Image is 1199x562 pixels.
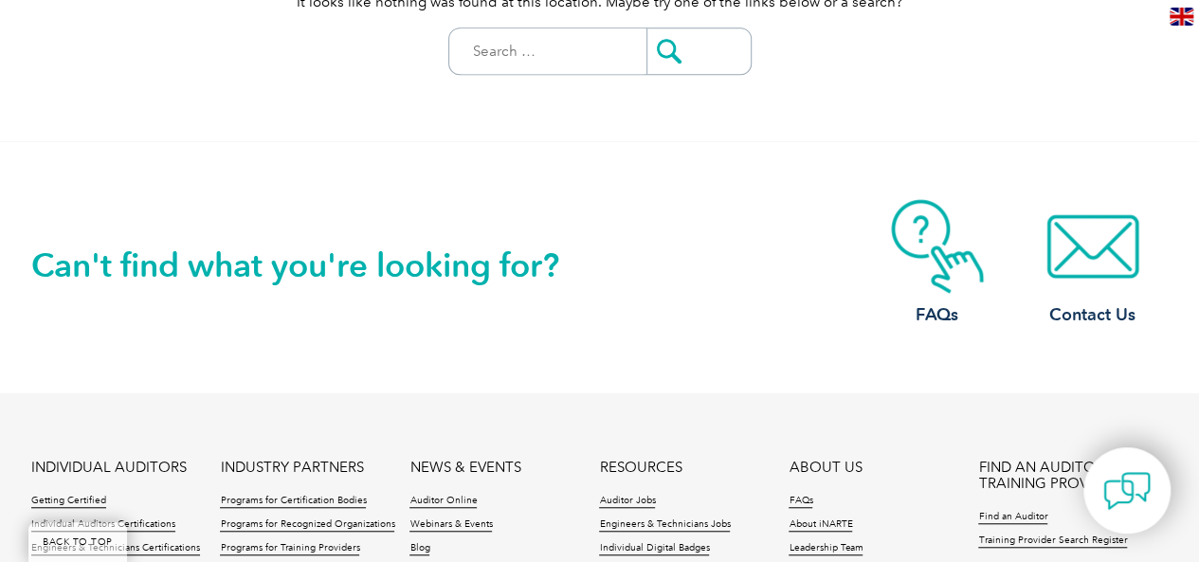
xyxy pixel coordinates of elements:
input: Submit [646,28,751,74]
img: contact-faq.webp [862,199,1013,294]
img: en [1170,8,1193,26]
a: Leadership Team [789,542,863,555]
a: Auditor Jobs [599,495,655,508]
a: Programs for Certification Bodies [220,495,366,508]
a: RESOURCES [599,460,681,476]
a: Webinars & Events [409,518,492,532]
a: About iNARTE [789,518,852,532]
a: NEWS & EVENTS [409,460,520,476]
a: FIND AN AUDITOR / TRAINING PROVIDER [978,460,1168,492]
a: Individual Auditors Certifications [31,518,175,532]
a: Contact Us [1017,199,1169,327]
h2: Can't find what you're looking for? [31,250,600,281]
a: ABOUT US [789,460,862,476]
h3: FAQs [862,303,1013,327]
a: Find an Auditor [978,511,1047,524]
a: Individual Digital Badges [599,542,709,555]
a: FAQs [789,495,812,508]
img: contact-chat.png [1103,467,1151,515]
a: Programs for Training Providers [220,542,359,555]
a: FAQs [862,199,1013,327]
a: Blog [409,542,429,555]
img: contact-email.webp [1017,199,1169,294]
a: Getting Certified [31,495,106,508]
a: INDIVIDUAL AUDITORS [31,460,187,476]
a: Programs for Recognized Organizations [220,518,394,532]
a: BACK TO TOP [28,522,127,562]
a: Training Provider Search Register [978,535,1127,548]
h3: Contact Us [1017,303,1169,327]
a: Auditor Online [409,495,477,508]
a: INDUSTRY PARTNERS [220,460,363,476]
a: Engineers & Technicians Jobs [599,518,730,532]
